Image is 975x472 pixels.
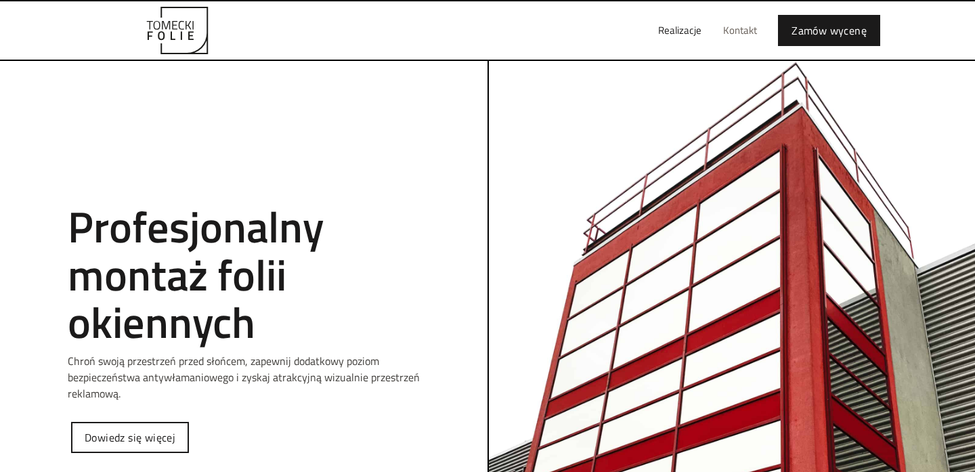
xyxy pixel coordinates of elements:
[68,169,420,182] h1: Tomecki folie
[712,9,768,52] a: Kontakt
[71,422,189,453] a: Dowiedz się więcej
[68,353,420,402] p: Chroń swoją przestrzeń przed słońcem, zapewnij dodatkowy poziom bezpieczeństwa antywłamaniowego i...
[647,9,712,52] a: Realizacje
[778,15,880,46] a: Zamów wycenę
[68,202,420,345] h2: Profesjonalny montaż folii okiennych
